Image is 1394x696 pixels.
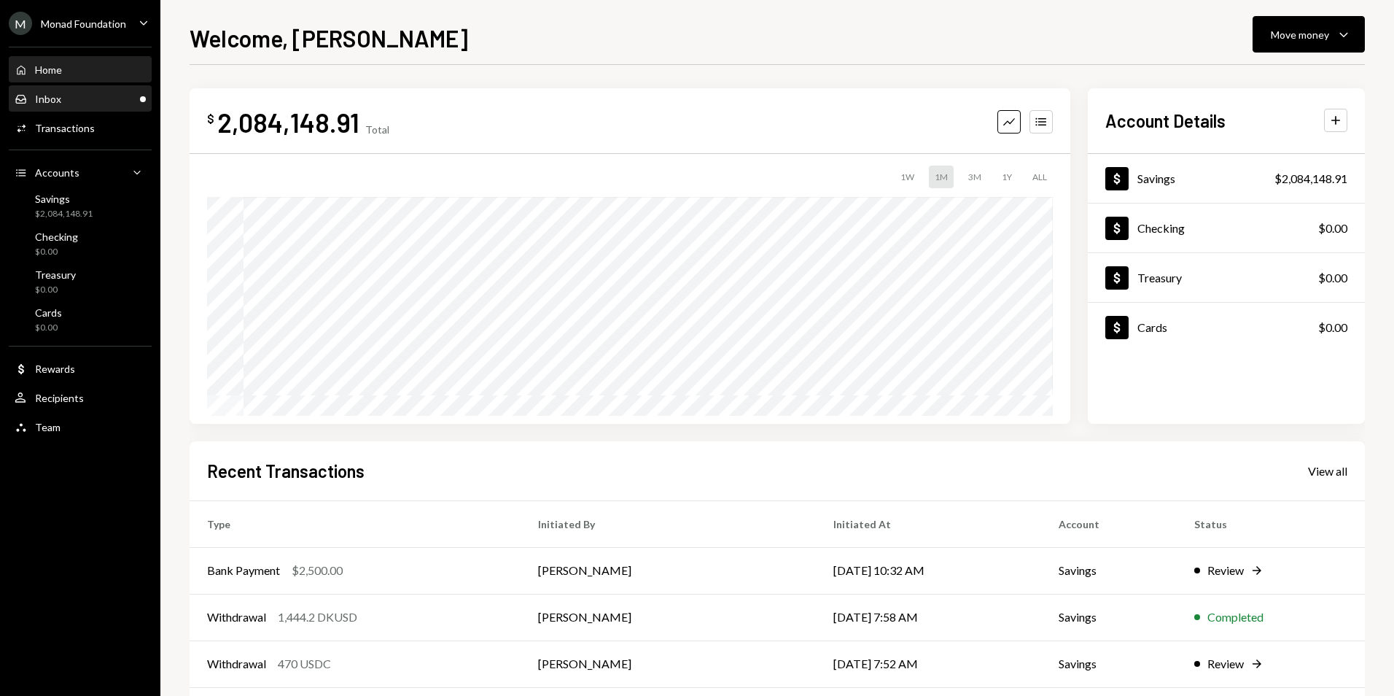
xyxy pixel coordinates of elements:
[217,106,359,139] div: 2,084,148.91
[929,166,954,188] div: 1M
[895,166,920,188] div: 1W
[9,226,152,261] a: Checking$0.00
[35,322,62,334] div: $0.00
[1088,303,1365,352] a: Cards$0.00
[35,63,62,76] div: Home
[1041,594,1177,641] td: Savings
[521,547,815,594] td: [PERSON_NAME]
[962,166,987,188] div: 3M
[207,562,280,579] div: Bank Payment
[35,392,84,404] div: Recipients
[35,284,76,296] div: $0.00
[9,159,152,185] a: Accounts
[1137,271,1182,285] div: Treasury
[1318,319,1347,336] div: $0.00
[1207,655,1244,673] div: Review
[9,355,152,382] a: Rewards
[278,608,357,626] div: 1,444.2 DKUSD
[1088,253,1365,302] a: Treasury$0.00
[365,123,389,136] div: Total
[9,115,152,141] a: Transactions
[9,188,152,223] a: Savings$2,084,148.91
[816,641,1042,687] td: [DATE] 7:52 AM
[1105,109,1226,133] h2: Account Details
[521,500,815,547] th: Initiated By
[35,93,61,105] div: Inbox
[35,363,75,375] div: Rewards
[1137,171,1175,185] div: Savings
[35,122,95,134] div: Transactions
[816,547,1042,594] td: [DATE] 10:32 AM
[35,166,79,179] div: Accounts
[521,641,815,687] td: [PERSON_NAME]
[1137,221,1185,235] div: Checking
[190,500,521,547] th: Type
[35,231,78,243] div: Checking
[207,112,214,126] div: $
[278,655,331,673] div: 470 USDC
[816,594,1042,641] td: [DATE] 7:58 AM
[292,562,343,579] div: $2,500.00
[207,655,266,673] div: Withdrawal
[521,594,815,641] td: [PERSON_NAME]
[1308,463,1347,479] a: View all
[9,56,152,82] a: Home
[1088,154,1365,203] a: Savings$2,084,148.91
[35,421,61,433] div: Team
[35,193,93,205] div: Savings
[996,166,1018,188] div: 1Y
[1271,27,1329,42] div: Move money
[1318,269,1347,287] div: $0.00
[1088,204,1365,252] a: Checking$0.00
[1253,16,1365,53] button: Move money
[35,268,76,281] div: Treasury
[35,306,62,319] div: Cards
[1318,220,1347,237] div: $0.00
[9,384,152,411] a: Recipients
[1041,641,1177,687] td: Savings
[35,246,78,258] div: $0.00
[9,264,152,299] a: Treasury$0.00
[9,12,32,35] div: M
[1177,500,1365,547] th: Status
[1041,547,1177,594] td: Savings
[1207,562,1244,579] div: Review
[41,18,126,30] div: Monad Foundation
[190,23,468,53] h1: Welcome, [PERSON_NAME]
[207,459,365,483] h2: Recent Transactions
[816,500,1042,547] th: Initiated At
[9,302,152,337] a: Cards$0.00
[1308,464,1347,479] div: View all
[1041,500,1177,547] th: Account
[35,208,93,220] div: $2,084,148.91
[207,608,266,626] div: Withdrawal
[1137,320,1167,334] div: Cards
[9,414,152,440] a: Team
[1027,166,1053,188] div: ALL
[1274,170,1347,187] div: $2,084,148.91
[1207,608,1263,626] div: Completed
[9,85,152,112] a: Inbox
